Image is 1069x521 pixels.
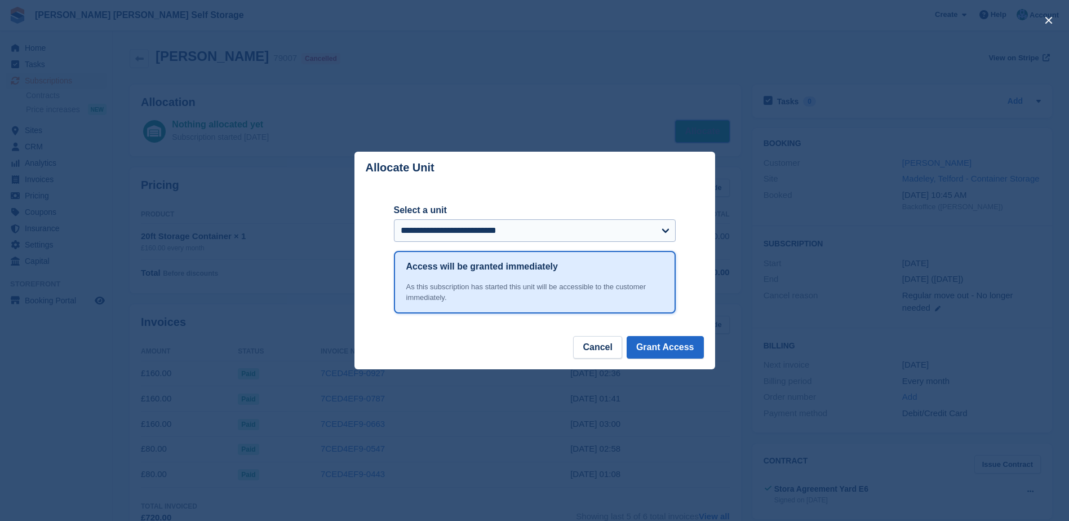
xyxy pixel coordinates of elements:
[366,161,434,174] p: Allocate Unit
[573,336,622,359] button: Cancel
[627,336,704,359] button: Grant Access
[406,281,663,303] div: As this subscription has started this unit will be accessible to the customer immediately.
[406,260,558,273] h1: Access will be granted immediately
[394,204,676,217] label: Select a unit
[1040,11,1058,29] button: close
